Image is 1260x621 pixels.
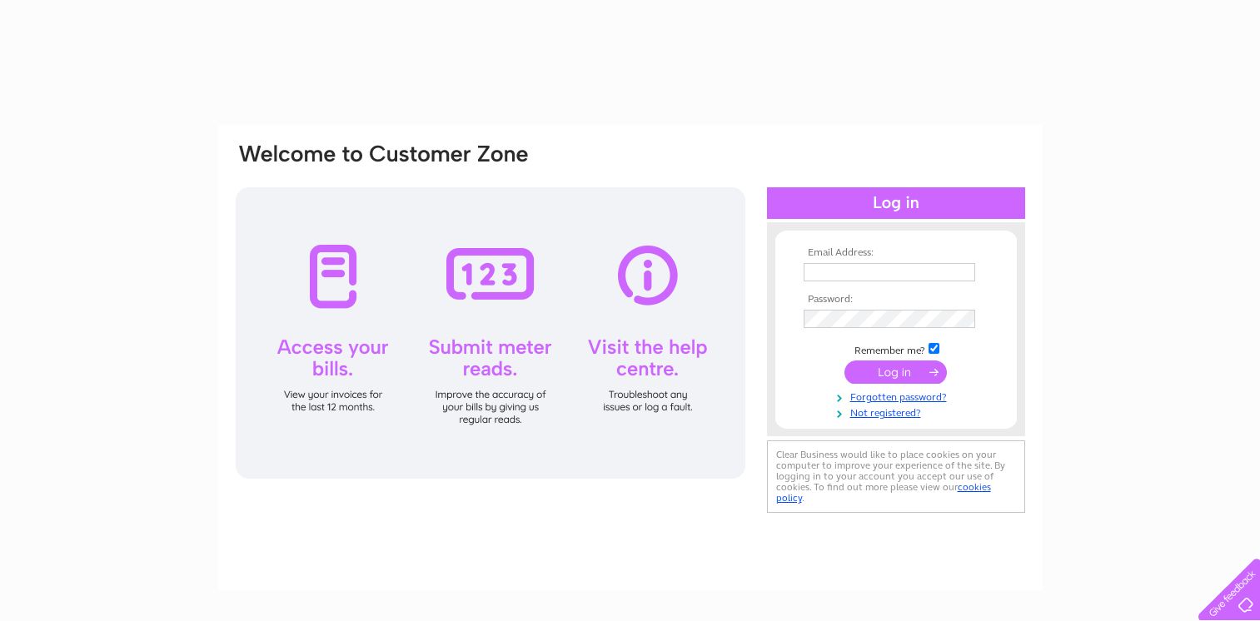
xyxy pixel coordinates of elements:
[804,388,993,404] a: Forgotten password?
[804,404,993,420] a: Not registered?
[799,294,993,306] th: Password:
[844,360,947,384] input: Submit
[799,247,993,259] th: Email Address:
[767,440,1025,513] div: Clear Business would like to place cookies on your computer to improve your experience of the sit...
[776,481,991,504] a: cookies policy
[799,340,993,357] td: Remember me?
